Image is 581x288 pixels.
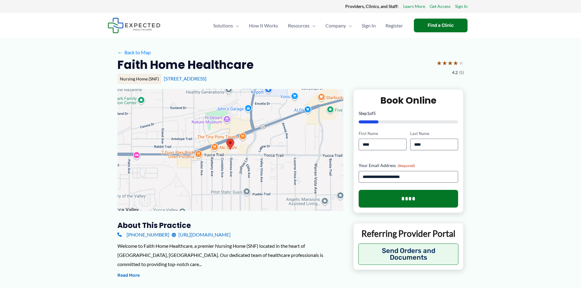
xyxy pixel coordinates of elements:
[436,57,442,69] span: ★
[452,69,458,76] span: 4.2
[362,15,376,36] span: Sign In
[117,221,343,230] h3: About this practice
[208,15,408,36] nav: Primary Site Navigation
[345,4,399,9] strong: Providers, Clinics, and Staff:
[403,2,425,10] a: Learn More
[381,15,408,36] a: Register
[459,69,464,76] span: (5)
[430,2,450,10] a: Get Access
[213,15,233,36] span: Solutions
[117,272,140,279] button: Read More
[414,19,468,32] a: Find a Clinic
[244,15,283,36] a: How It Works
[410,131,458,137] label: Last Name
[346,15,352,36] span: Menu Toggle
[367,111,369,116] span: 1
[447,57,453,69] span: ★
[357,15,381,36] a: Sign In
[359,162,458,169] label: Your Email Address
[386,15,403,36] span: Register
[117,74,161,84] div: Nursing Home (SNF)
[117,49,123,55] span: ←
[117,48,151,57] a: ←Back to Map
[117,57,254,72] h2: Faith Home Healthcare
[359,111,458,116] p: Step of
[453,57,458,69] span: ★
[117,241,343,268] div: Welcome to Faith Home Healthcare, a premier Nursing Home (SNF) located in the heart of [GEOGRAPHI...
[398,163,415,168] span: (Required)
[458,57,464,69] span: ★
[249,15,278,36] span: How It Works
[455,2,468,10] a: Sign In
[172,230,231,239] a: [URL][DOMAIN_NAME]
[288,15,310,36] span: Resources
[310,15,316,36] span: Menu Toggle
[208,15,244,36] a: SolutionsMenu Toggle
[108,18,160,33] img: Expected Healthcare Logo - side, dark font, small
[325,15,346,36] span: Company
[164,76,206,81] a: [STREET_ADDRESS]
[358,228,459,239] p: Referring Provider Portal
[359,131,407,137] label: First Name
[283,15,321,36] a: ResourcesMenu Toggle
[442,57,447,69] span: ★
[233,15,239,36] span: Menu Toggle
[117,230,169,239] a: [PHONE_NUMBER]
[321,15,357,36] a: CompanyMenu Toggle
[359,94,458,106] h2: Book Online
[373,111,376,116] span: 5
[358,244,459,265] button: Send Orders and Documents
